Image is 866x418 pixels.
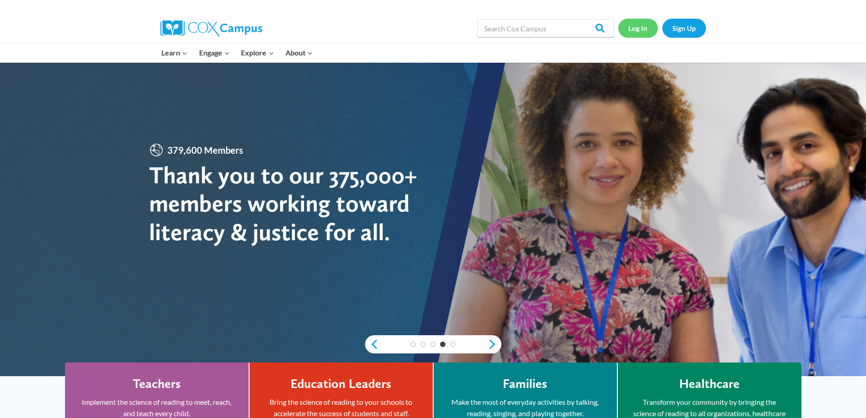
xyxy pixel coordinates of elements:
button: Child menu of Explore [235,43,280,62]
div: content slider buttons [365,335,501,353]
a: 3 [430,342,436,347]
button: Child menu of About [280,43,319,62]
button: Child menu of Learn [156,43,194,62]
a: 2 [420,342,426,347]
input: Search Cox Campus [477,19,614,37]
a: Log In [618,19,658,37]
button: Child menu of Engage [193,43,235,62]
h4: Families [503,376,547,392]
nav: Primary Navigation [156,43,319,62]
h4: Education Leaders [290,376,391,392]
a: 1 [410,342,416,347]
h4: Healthcare [679,376,740,392]
nav: Secondary Navigation [618,19,706,37]
a: 5 [450,342,456,347]
a: previous [365,339,379,350]
img: Cox Campus [160,20,262,36]
div: Thank you to our 375,000+ members working toward literacy & justice for all. [149,161,433,246]
a: Sign Up [662,19,706,37]
h4: Teachers [133,376,181,392]
a: next [488,339,501,350]
span: 379,600 Members [164,143,247,157]
a: 4 [440,342,446,347]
